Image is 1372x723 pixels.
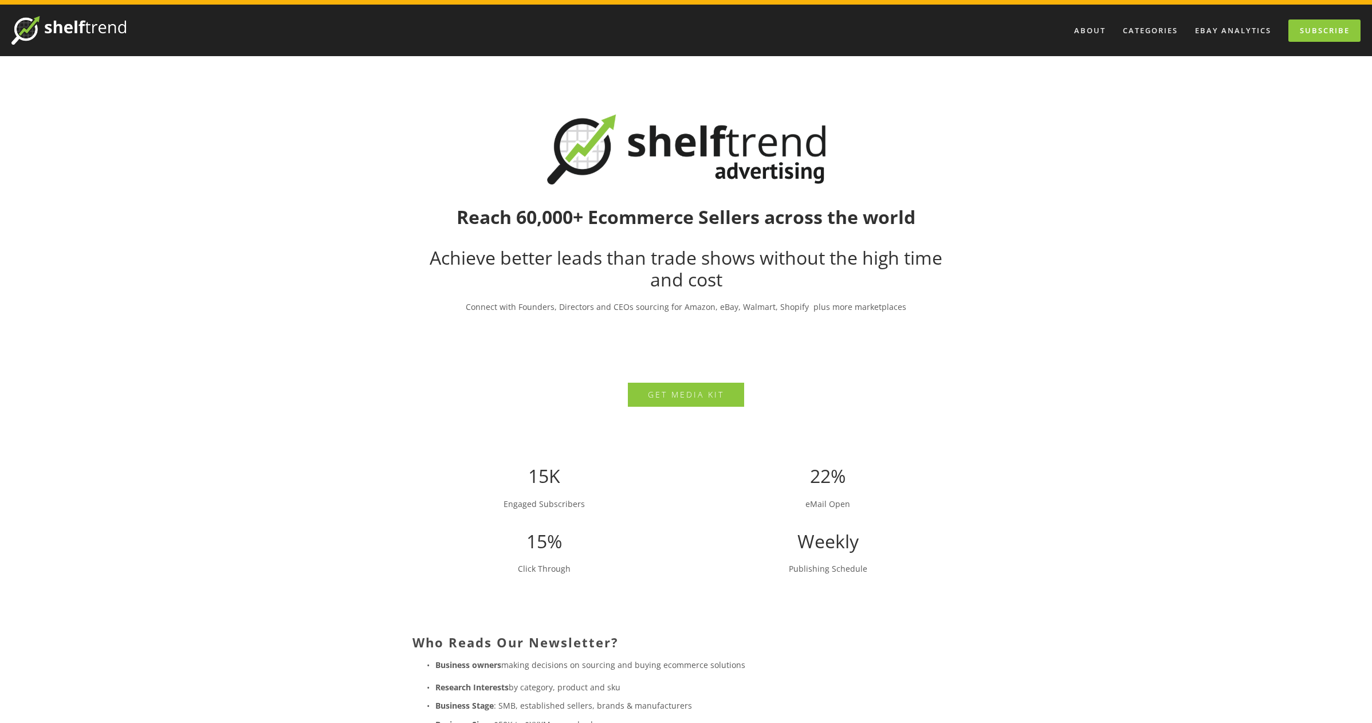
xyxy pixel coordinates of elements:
[696,465,960,487] h1: 22%
[435,659,501,670] strong: Business owners
[435,680,960,694] p: by category, product and sku
[457,205,915,229] strong: Reach 60,000+ Ecommerce Sellers across the world
[1067,21,1113,40] a: About
[435,698,960,713] p: : SMB, established sellers, brands & manufacturers
[412,561,677,576] p: Click Through
[628,383,744,407] button: Get Media Kit
[435,700,494,711] strong: Business Stage
[412,531,677,552] h1: 15%
[435,658,960,672] p: making decisions on sourcing and buying ecommerce solutions
[412,561,960,576] p: Publishing Schedule
[412,247,960,291] h1: Achieve better leads than trade shows without the high time and cost
[11,16,126,45] img: ShelfTrend
[412,497,960,511] p: Engaged Subscribers
[1115,21,1185,40] div: Categories
[1188,21,1279,40] a: eBay Analytics
[1288,19,1361,42] a: Subscribe
[696,497,960,511] p: eMail Open
[412,300,960,314] p: Connect with Founders, Directors and CEOs sourcing for Amazon, eBay, Walmart, Shopify plus more m...
[412,634,619,651] strong: Who Reads Our Newsletter?
[412,531,960,552] h1: Weekly
[412,465,960,487] h1: 15K
[435,682,509,693] strong: Research Interests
